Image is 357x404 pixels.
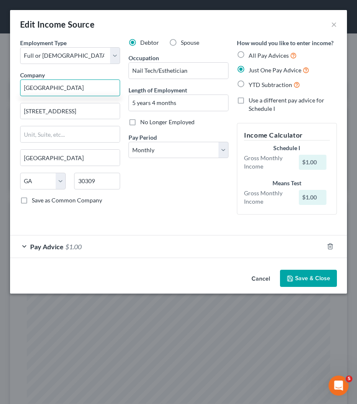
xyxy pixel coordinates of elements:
input: Enter zip... [74,173,120,189]
button: × [331,19,337,29]
span: Pay Period [128,134,157,141]
div: Gross Monthly Income [240,189,295,206]
button: Cancel [245,271,277,287]
div: Means Test [244,179,330,187]
label: How would you like to enter income? [237,38,334,47]
input: Unit, Suite, etc... [21,126,120,142]
label: Length of Employment [128,86,187,95]
span: Employment Type [20,39,67,46]
span: Save as Common Company [32,197,102,204]
span: Pay Advice [30,243,64,251]
div: Edit Income Source [20,18,95,30]
button: Save & Close [280,270,337,287]
div: Schedule I [244,144,330,152]
span: Spouse [181,39,199,46]
input: ex: 2 years [129,95,228,111]
input: Search company by name... [20,79,120,96]
span: Just One Pay Advice [249,66,301,74]
span: 5 [346,376,352,382]
input: Enter city... [21,150,120,166]
div: $1.00 [299,190,326,205]
span: $1.00 [65,243,82,251]
span: All Pay Advices [249,52,289,59]
span: YTD Subtraction [249,81,292,88]
span: No Longer Employed [140,118,195,125]
span: Use a different pay advice for Schedule I [249,97,324,112]
div: $1.00 [299,155,326,170]
span: Company [20,72,45,79]
div: Gross Monthly Income [240,154,295,171]
input: -- [129,63,228,79]
span: Debtor [140,39,159,46]
h5: Income Calculator [244,130,330,141]
input: Enter address... [21,103,120,119]
label: Occupation [128,54,159,62]
iframe: Intercom live chat [329,376,349,396]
